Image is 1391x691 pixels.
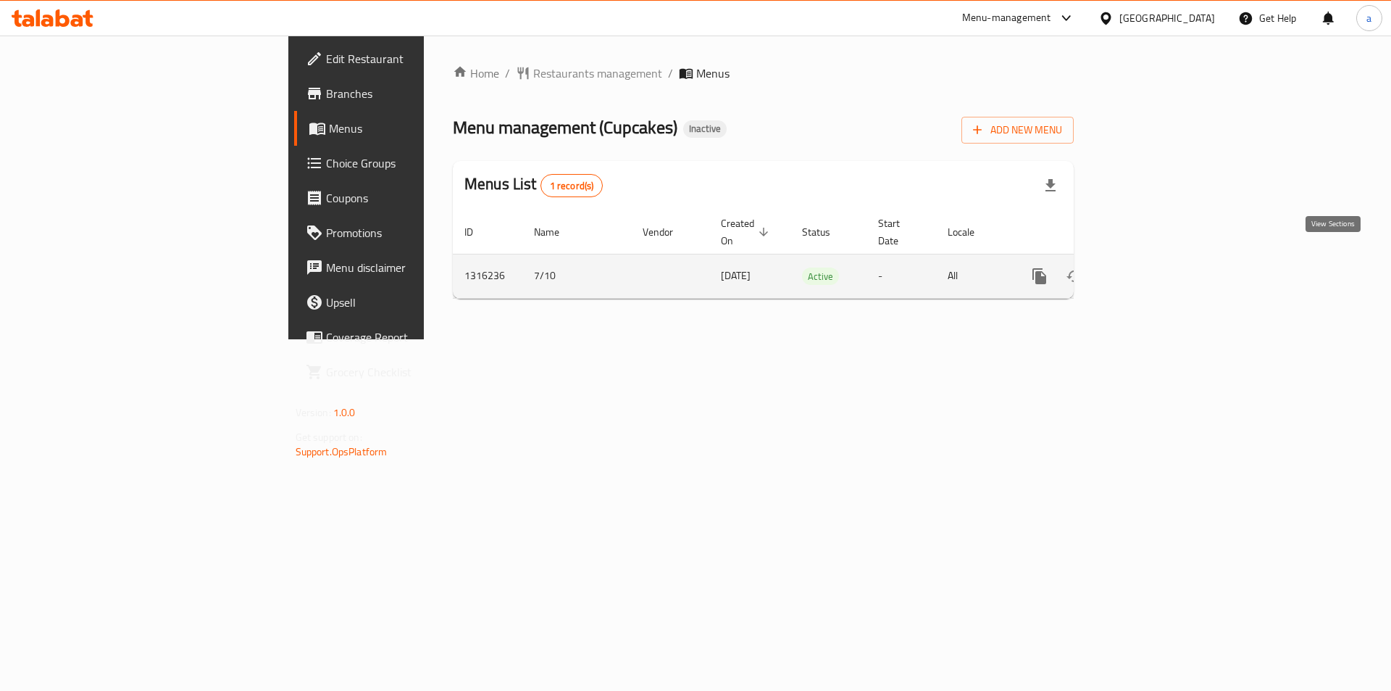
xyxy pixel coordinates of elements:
[326,224,509,241] span: Promotions
[296,442,388,461] a: Support.OpsPlatform
[326,189,509,207] span: Coupons
[683,120,727,138] div: Inactive
[1011,210,1173,255] th: Actions
[294,76,521,111] a: Branches
[294,285,521,320] a: Upsell
[962,9,1051,27] div: Menu-management
[326,154,509,172] span: Choice Groups
[294,41,521,76] a: Edit Restaurant
[294,215,521,250] a: Promotions
[802,223,849,241] span: Status
[721,215,773,249] span: Created On
[1366,10,1371,26] span: a
[1022,259,1057,294] button: more
[516,65,662,82] a: Restaurants management
[326,50,509,67] span: Edit Restaurant
[541,179,603,193] span: 1 record(s)
[296,428,362,447] span: Get support on:
[936,254,1011,298] td: All
[522,254,631,298] td: 7/10
[683,123,727,135] span: Inactive
[294,111,521,146] a: Menus
[326,328,509,346] span: Coverage Report
[1033,168,1068,203] div: Export file
[294,320,521,355] a: Coverage Report
[534,223,578,241] span: Name
[973,121,1062,139] span: Add New Menu
[721,266,751,285] span: [DATE]
[333,403,356,422] span: 1.0.0
[533,65,662,82] span: Restaurants management
[453,210,1173,299] table: enhanced table
[453,65,1074,82] nav: breadcrumb
[326,294,509,311] span: Upsell
[802,268,839,285] div: Active
[878,215,919,249] span: Start Date
[464,173,603,197] h2: Menus List
[1119,10,1215,26] div: [GEOGRAPHIC_DATA]
[326,363,509,381] span: Grocery Checklist
[329,120,509,137] span: Menus
[294,250,521,285] a: Menu disclaimer
[696,65,730,82] span: Menus
[464,223,492,241] span: ID
[294,355,521,389] a: Grocery Checklist
[326,85,509,102] span: Branches
[453,111,677,144] span: Menu management ( Cupcakes )
[1057,259,1092,294] button: Change Status
[326,259,509,276] span: Menu disclaimer
[540,174,603,197] div: Total records count
[643,223,692,241] span: Vendor
[961,117,1074,144] button: Add New Menu
[866,254,936,298] td: -
[294,181,521,215] a: Coupons
[948,223,993,241] span: Locale
[668,65,673,82] li: /
[294,146,521,181] a: Choice Groups
[802,268,839,285] span: Active
[296,403,331,422] span: Version:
